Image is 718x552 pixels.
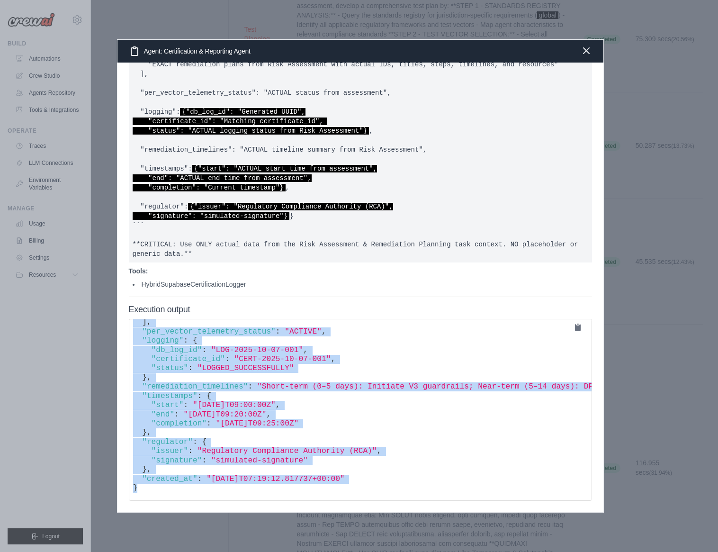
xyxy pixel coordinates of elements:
span: "per_vector_telemetry_status" [142,327,276,336]
span: : [202,346,206,354]
span: } [142,465,147,474]
span: , [331,355,335,363]
h3: Agent: Certification & Reporting Agent [129,45,251,57]
span: "[DATE]T09:00:00Z" [193,401,276,409]
span: , [276,401,280,409]
span: ] [142,318,147,326]
span: "db_log_id" [152,346,202,354]
span: "LOG-2025-10-07-001" [211,346,303,354]
span: "logging" [142,336,183,345]
span: {"start": "ACTUAL start time from assessment", "end": "ACTUAL end time from assessment", "complet... [133,165,377,191]
span: , [322,327,326,336]
span: : [276,327,280,336]
span: "completion" [152,419,207,428]
span: "end" [152,410,175,419]
span: "signature" [152,456,202,465]
span: : [188,364,193,372]
span: {"db_log_id": "Generated UUID", "certificate_id": "Matching certificate_id", "status": "ACTUAL lo... [133,108,369,135]
span: : [197,392,202,400]
span: : [248,382,253,391]
span: "created_at" [142,475,197,483]
span: "timestamps" [142,392,197,400]
span: { [206,392,211,400]
span: "simulated-signature" [211,456,308,465]
span: "LOGGED_SUCCESSFULLY" [197,364,294,372]
span: , [147,373,152,382]
span: "Regulatory Compliance Authority (RCA)" [197,447,377,455]
span: : [174,410,179,419]
span: {"issuer": "Regulatory Compliance Authority (RCA)", "signature": "simulated-signature"} [133,203,393,220]
span: { [193,336,197,345]
span: : [193,438,197,446]
span: : [188,447,193,455]
span: , [147,465,152,474]
span: , [266,410,271,419]
span: { [202,438,206,446]
span: "remediation_timelines" [142,382,248,391]
span: , [147,318,152,326]
span: "issuer" [152,447,188,455]
span: : [184,336,188,345]
span: "certificate_id" [152,355,225,363]
span: , [303,346,308,354]
span: : [202,456,206,465]
span: "regulator" [142,438,193,446]
span: : [225,355,230,363]
span: "ACTIVE" [285,327,322,336]
strong: Tools: [129,267,148,275]
span: , [147,428,152,437]
span: } [142,373,147,382]
h4: Execution output [129,305,592,315]
span: : [197,475,202,483]
span: "CERT-2025-10-07-001" [234,355,331,363]
span: } [133,484,138,492]
span: "[DATE]T09:25:00Z" [216,419,299,428]
span: "start" [152,401,184,409]
span: : [184,401,188,409]
span: } [142,428,147,437]
span: "[DATE]T09:20:00Z" [184,410,267,419]
span: "status" [152,364,188,372]
span: , [377,447,382,455]
li: HybridSupabaseCertificationLogger [133,280,592,289]
span: "[DATE]T07:19:12.817737+00:00" [206,475,344,483]
span: : [206,419,211,428]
